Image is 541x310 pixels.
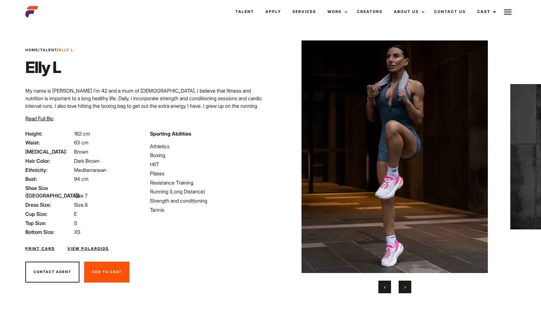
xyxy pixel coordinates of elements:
a: Creators [351,3,388,20]
li: Boxing [150,151,267,159]
span: Height: [25,130,73,137]
a: View Polaroids [67,246,109,252]
span: Mediterranean [74,167,106,173]
a: Talent [40,48,57,52]
span: Bust: [25,175,73,183]
button: Read Full Bio [25,115,53,122]
button: Add To Cast [84,262,129,283]
span: [MEDICAL_DATA]: [25,148,73,155]
a: Apply [260,3,287,20]
li: Resistance Training [150,179,267,186]
button: Contact Agent [25,262,79,283]
span: Next [404,284,406,290]
span: XS [74,229,80,235]
span: Add To Cast [92,270,122,274]
span: Shoe Size ([GEOGRAPHIC_DATA]): [25,184,73,199]
span: 94 cm [74,176,89,182]
span: Hair Color: [25,157,73,165]
span: / / [25,47,73,53]
a: Work [322,3,351,20]
li: Pilates [150,170,267,177]
span: Dark Brown [74,158,100,164]
li: Athletics [150,143,267,150]
span: Cup Size: [25,210,73,218]
span: E [74,211,77,217]
img: cropped-aefm-brand-fav-22-square.png [25,5,38,18]
span: Bottom Size: [25,228,73,236]
span: Size 7 [74,192,87,199]
span: Ethnicity: [25,166,73,174]
a: Contact Us [428,3,471,20]
span: Brown [74,149,88,155]
span: Dress Size: [25,201,73,209]
strong: Elly L [59,48,73,52]
span: Waist: [25,139,73,146]
a: About Us [388,3,428,20]
a: Cast [471,3,500,20]
span: Previous [384,284,386,290]
li: Tennis [150,206,267,214]
a: Home [25,48,38,52]
li: HIIT [150,161,267,168]
span: Top Size: [25,219,73,227]
a: Print Card [25,246,55,252]
span: Size 6 [74,202,88,208]
li: Strength and conditioning [150,197,267,204]
li: Running (Long Distance) [150,188,267,195]
h1: Elly L [25,58,73,77]
a: Talent [230,3,260,20]
strong: Sporting Abilities [150,131,191,137]
span: 162 cm [74,131,90,137]
img: Burger icon [504,8,512,16]
p: My name is [PERSON_NAME] I’m 42 and a mum of [DEMOGRAPHIC_DATA]. I believe that fitness and nutri... [25,87,267,125]
span: 63 cm [74,139,89,146]
a: Services [287,3,322,20]
span: S [74,220,77,226]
